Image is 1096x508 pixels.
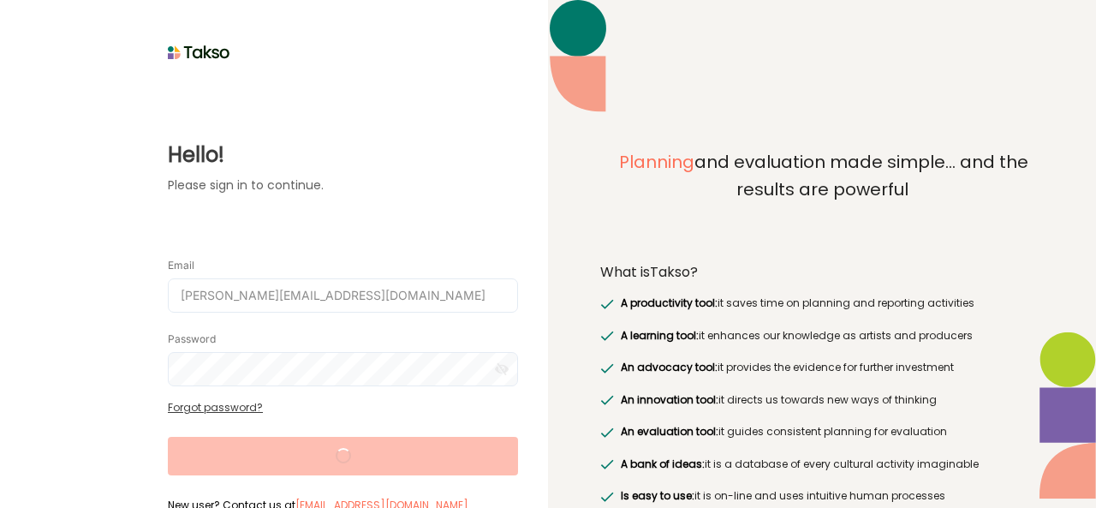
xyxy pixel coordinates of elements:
[621,424,718,439] span: An evaluation tool:
[621,328,699,343] span: A learning tool:
[600,331,614,341] img: greenRight
[616,487,944,505] label: it is on-line and uses intuitive human processes
[168,140,518,170] label: Hello!
[168,332,216,346] label: Password
[621,392,718,407] span: An innovation tool:
[616,295,974,312] label: it saves time on planning and reporting activities
[600,149,1044,242] label: and evaluation made simple... and the results are powerful
[168,176,518,194] label: Please sign in to continue.
[616,327,972,344] label: it enhances our knowledge as artists and producers
[616,359,953,376] label: it provides the evidence for further investment
[621,296,718,310] span: A productivity tool:
[616,456,978,473] label: it is a database of every cultural activity imaginable
[621,457,705,471] span: A bank of ideas:
[619,150,694,174] span: Planning
[168,259,194,272] label: Email
[600,459,614,469] img: greenRight
[600,427,614,438] img: greenRight
[600,299,614,309] img: greenRight
[600,395,614,405] img: greenRight
[621,488,694,503] span: Is easy to use:
[600,264,698,281] label: What is
[600,492,614,502] img: greenRight
[621,360,718,374] span: An advocacy tool:
[168,400,263,415] a: Forgot password?
[600,363,614,374] img: greenRight
[650,262,698,282] span: Takso?
[616,391,936,409] label: it directs us towards new ways of thinking
[616,423,946,440] label: it guides consistent planning for evaluation
[168,39,230,65] img: taksoLoginLogo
